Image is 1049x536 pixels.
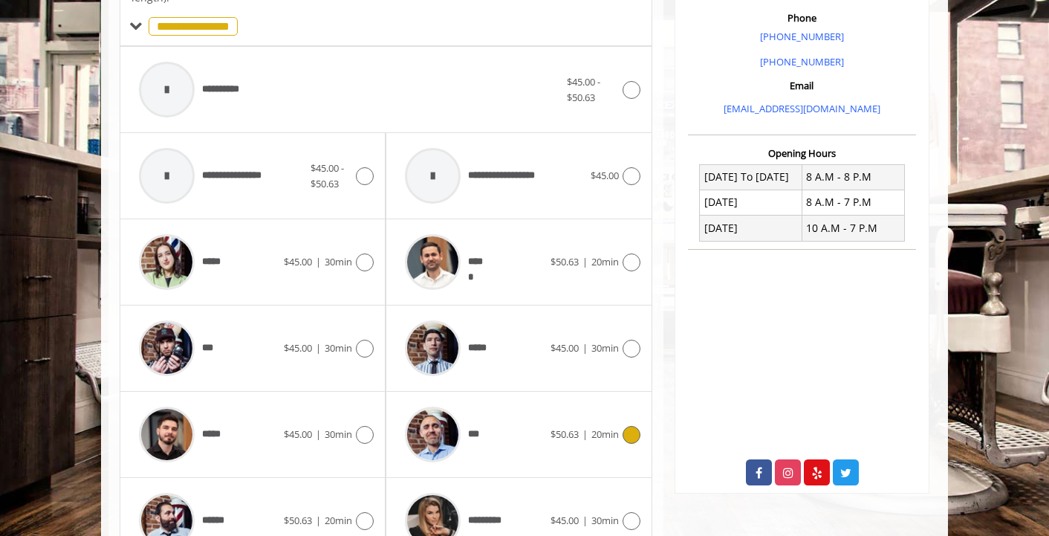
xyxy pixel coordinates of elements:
[316,255,321,268] span: |
[802,164,904,190] td: 8 A.M - 8 P.M
[316,514,321,527] span: |
[567,75,600,104] span: $45.00 - $50.63
[760,55,844,68] a: [PHONE_NUMBER]
[325,341,352,355] span: 30min
[551,255,579,268] span: $50.63
[692,80,912,91] h3: Email
[582,514,588,527] span: |
[551,341,579,355] span: $45.00
[692,13,912,23] h3: Phone
[316,427,321,441] span: |
[591,514,619,527] span: 30min
[551,514,579,527] span: $45.00
[688,148,916,158] h3: Opening Hours
[284,341,312,355] span: $45.00
[700,216,802,241] td: [DATE]
[284,514,312,527] span: $50.63
[700,164,802,190] td: [DATE] To [DATE]
[325,514,352,527] span: 20min
[582,427,588,441] span: |
[325,255,352,268] span: 30min
[582,341,588,355] span: |
[284,255,312,268] span: $45.00
[802,190,904,215] td: 8 A.M - 7 P.M
[700,190,802,215] td: [DATE]
[316,341,321,355] span: |
[760,30,844,43] a: [PHONE_NUMBER]
[311,161,344,190] span: $45.00 - $50.63
[284,427,312,441] span: $45.00
[591,341,619,355] span: 30min
[802,216,904,241] td: 10 A.M - 7 P.M
[591,255,619,268] span: 20min
[582,255,588,268] span: |
[591,169,619,182] span: $45.00
[325,427,352,441] span: 30min
[551,427,579,441] span: $50.63
[724,102,880,115] a: [EMAIL_ADDRESS][DOMAIN_NAME]
[591,427,619,441] span: 20min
